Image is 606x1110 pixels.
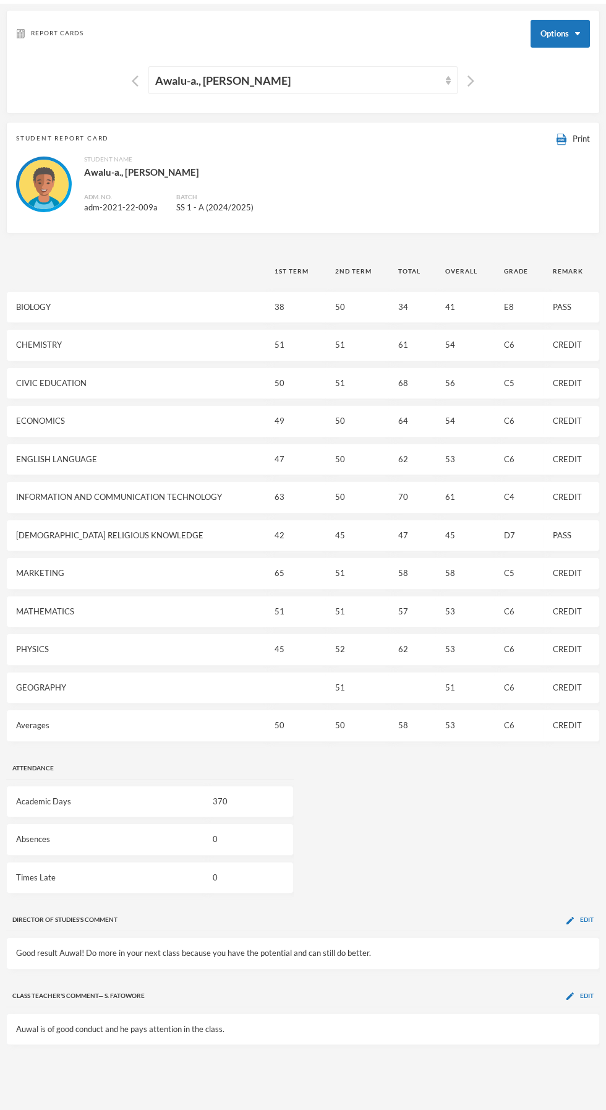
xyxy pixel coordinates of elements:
div: Report Cards [16,28,83,39]
div: Adm. No. [84,192,158,202]
td: 64 [389,405,436,437]
td: [DEMOGRAPHIC_DATA] RELIGIOUS KNOWLEDGE [6,520,265,552]
td: E8 [495,291,544,324]
td: 61 [389,329,436,361]
td: C6 [495,405,544,437]
td: 51 [326,329,389,361]
td: C5 [495,368,544,400]
span: Averages [16,720,49,730]
th: Remark [544,257,600,285]
td: C4 [495,481,544,514]
th: Total [389,257,436,285]
td: 65 [265,557,326,590]
td: C5 [495,557,544,590]
td: 47 [265,444,326,476]
td: MATHEMATICS [6,596,265,628]
div: Awalu-a., [PERSON_NAME] [155,72,440,89]
div: Awalu-a., [PERSON_NAME] [84,164,291,180]
span: 58 [398,720,408,730]
td: 42 [265,520,326,552]
td: 57 [389,596,436,628]
td: 47 [389,520,436,552]
td: 51 [265,596,326,628]
td: C6 [495,596,544,628]
td: 45 [436,520,494,552]
span: 53 [445,720,455,730]
span: 50 [335,720,345,730]
td: INFORMATION AND COMMUNICATION TECHNOLOGY [6,481,265,514]
span: Director of Studies 's Comment [12,915,117,924]
td: 51 [265,329,326,361]
td: 50 [326,405,389,437]
td: Good result Auwal! Do more in your next class because you have the potential and can still do bet... [6,937,600,970]
td: 51 [326,368,389,400]
td: 50 [326,481,389,514]
div: Batch [176,192,254,202]
td: 53 [436,444,494,476]
td: ECONOMICS [6,405,265,437]
td: 62 [389,634,436,666]
td: 0 [203,862,294,894]
span: CREDIT [553,720,582,730]
td: Absences [6,824,203,856]
td: BIOLOGY [6,291,265,324]
td: Auwal is of good conduct and he pays attention in the class. [6,1013,600,1046]
span: Print [573,134,590,144]
td: 0 [203,824,294,856]
td: 51 [326,557,389,590]
td: 58 [436,557,494,590]
td: 53 [436,596,494,628]
td: CHEMISTRY [6,329,265,361]
td: 41 [436,291,494,324]
button: Options [531,20,590,48]
td: Academic Days [6,786,203,818]
td: CREDIT [544,368,600,400]
td: C6 [495,634,544,666]
span: 50 [275,720,284,730]
th: 2nd Term [326,257,389,285]
td: CREDIT [544,672,600,704]
td: PASS [544,291,600,324]
td: 50 [326,444,389,476]
td: ENGLISH LANGUAGE [6,444,265,476]
td: 62 [389,444,436,476]
td: 45 [265,634,326,666]
td: C6 [495,329,544,361]
div: Attendance [12,764,288,773]
td: PHYSICS [6,634,265,666]
td: CREDIT [544,405,600,437]
td: 50 [326,291,389,324]
td: 45 [326,520,389,552]
td: Times Late [6,862,203,894]
span: Edit [580,916,594,923]
td: PASS [544,520,600,552]
td: C6 [495,444,544,476]
td: 52 [326,634,389,666]
td: 68 [389,368,436,400]
button: Previous Student [128,73,148,87]
td: CREDIT [544,481,600,514]
td: D7 [495,520,544,552]
td: 34 [389,291,436,324]
td: CREDIT [544,596,600,628]
div: SS 1 - A (2024/2025) [176,202,254,214]
td: CIVIC EDUCATION [6,368,265,400]
td: 51 [326,596,389,628]
td: C6 [495,672,544,704]
td: CREDIT [544,557,600,590]
td: CREDIT [544,444,600,476]
td: CREDIT [544,329,600,361]
td: 53 [436,634,494,666]
td: 49 [265,405,326,437]
td: 58 [389,557,436,590]
div: adm-2021-22-009a [84,202,158,214]
span: Edit [580,992,594,999]
td: 70 [389,481,436,514]
img: STUDENT [19,160,69,209]
th: Overall [436,257,494,285]
td: 54 [436,329,494,361]
td: GEOGRAPHY [6,672,265,704]
td: 54 [436,405,494,437]
td: 61 [436,481,494,514]
td: 50 [265,368,326,400]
